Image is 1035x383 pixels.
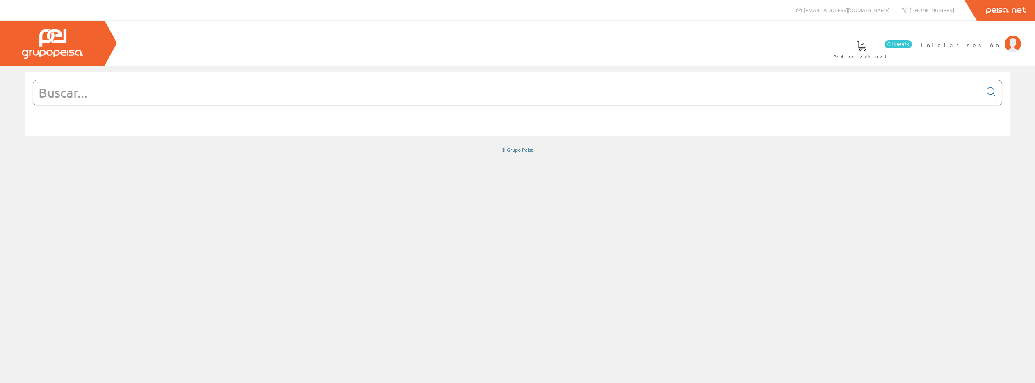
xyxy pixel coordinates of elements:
[885,40,912,48] span: 0 línea/s
[921,34,1021,42] a: Iniciar sesión
[22,29,83,59] img: Grupo Peisa
[910,7,954,14] span: [PHONE_NUMBER]
[834,52,889,61] span: Pedido actual
[33,80,982,105] input: Buscar...
[25,146,1010,153] div: © Grupo Peisa
[804,7,889,14] span: [EMAIL_ADDRESS][DOMAIN_NAME]
[921,41,1001,49] span: Iniciar sesión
